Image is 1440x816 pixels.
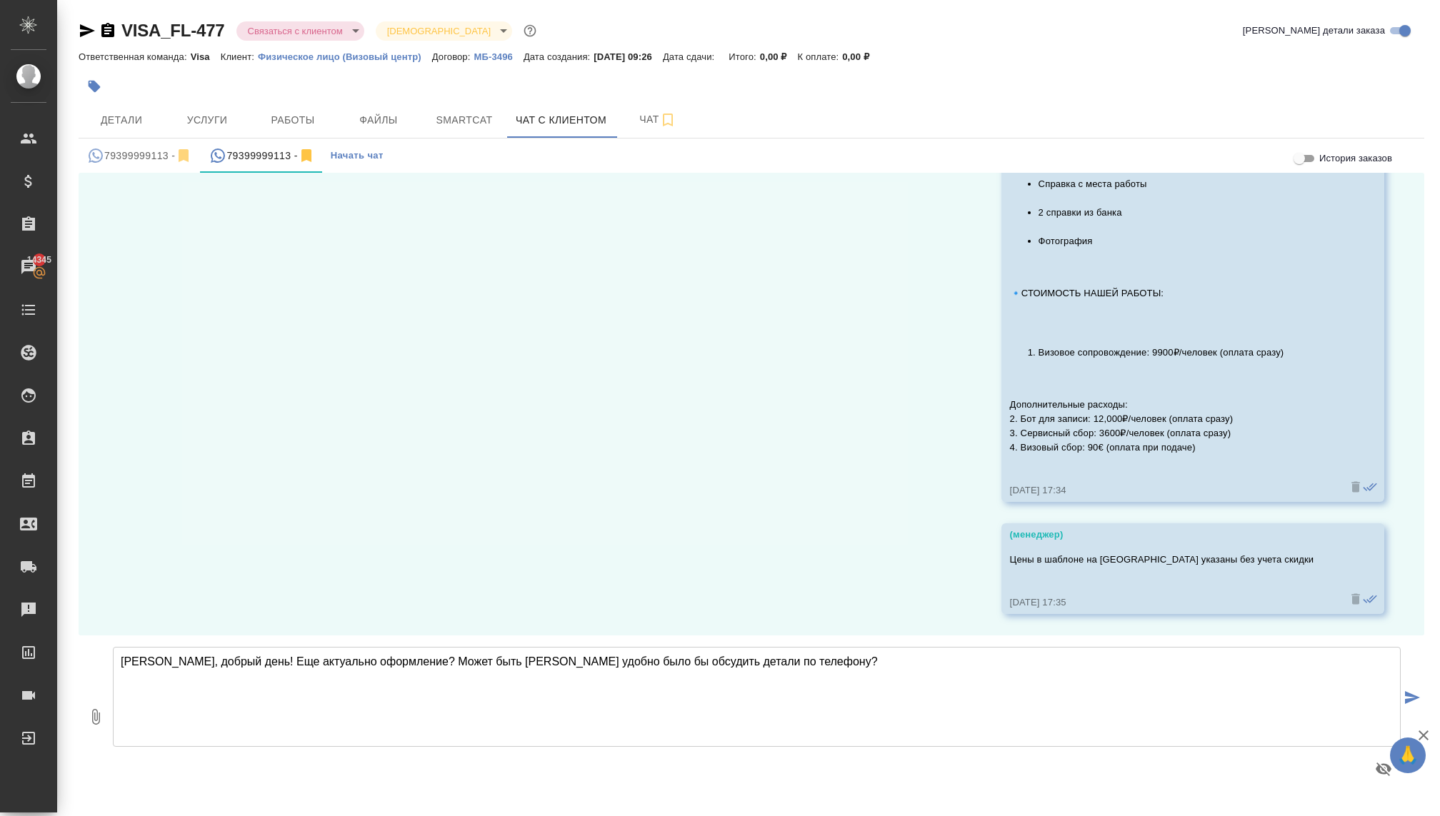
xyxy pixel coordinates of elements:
[663,51,718,62] p: Дата сдачи:
[1039,234,1334,248] li: Фотография
[624,111,692,129] span: Чат
[594,51,663,62] p: [DATE] 09:26
[79,51,191,62] p: Ответственная команда:
[1319,151,1392,166] span: История заказов
[516,111,606,129] span: Чат с клиентом
[173,111,241,129] span: Услуги
[244,25,347,37] button: Связаться с клиентом
[474,51,523,62] p: МБ-3496
[79,71,110,102] button: Добавить тэг
[1010,528,1334,542] div: (менеджер)
[1010,595,1334,610] div: [DATE] 17:35
[474,50,523,62] a: МБ-3496
[432,51,474,62] p: Договор:
[1010,286,1334,301] p: 🔹СТОИМОСТЬ НАШЕЙ РАБОТЫ:
[1039,346,1334,360] li: Визовое сопровождение: 9900₽/человек (оплата сразу)
[191,51,221,62] p: Visa
[521,21,539,40] button: Доп статусы указывают на важность/срочность заказа
[87,147,192,165] div: 79399999113 (Ксения) - (undefined)
[324,138,391,173] button: Начать чат
[331,148,384,164] span: Начать чат
[259,111,327,129] span: Работы
[1010,483,1334,498] div: [DATE] 17:34
[175,147,192,164] svg: Отписаться
[99,22,116,39] button: Скопировать ссылку
[1396,740,1420,770] span: 🙏
[344,111,413,129] span: Файлы
[760,51,798,62] p: 0,00 ₽
[524,51,594,62] p: Дата создания:
[1390,737,1426,773] button: 🙏
[798,51,843,62] p: К оплате:
[1039,177,1334,191] li: Справка с места работы
[842,51,880,62] p: 0,00 ₽
[1039,206,1334,220] li: 2 справки из банка
[221,51,258,62] p: Клиент:
[19,253,60,267] span: 14345
[430,111,499,129] span: Smartcat
[236,21,364,41] div: Связаться с клиентом
[258,51,432,62] p: Физическое лицо (Визовый центр)
[1243,24,1385,38] span: [PERSON_NAME] детали заказа
[383,25,495,37] button: [DEMOGRAPHIC_DATA]
[87,111,156,129] span: Детали
[376,21,512,41] div: Связаться с клиентом
[258,50,432,62] a: Физическое лицо (Визовый центр)
[729,51,759,62] p: Итого:
[659,111,676,129] svg: Подписаться
[209,147,314,165] div: 79399999113 (Ксения) - (undefined)
[79,22,96,39] button: Скопировать ссылку для ЯМессенджера
[4,249,54,285] a: 14345
[298,147,315,164] svg: Отписаться
[1010,398,1334,455] p: Дополнительные расходы: 2. Бот для записи: 12,000₽/человек (оплата сразу) 3. Сервисный сбор: 3600...
[1010,553,1334,567] p: Цены в шаблоне на [GEOGRAPHIC_DATA] указаны без учета скидки
[79,138,1424,173] div: simple tabs example
[1366,752,1401,786] button: Предпросмотр
[121,21,225,40] a: VISA_FL-477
